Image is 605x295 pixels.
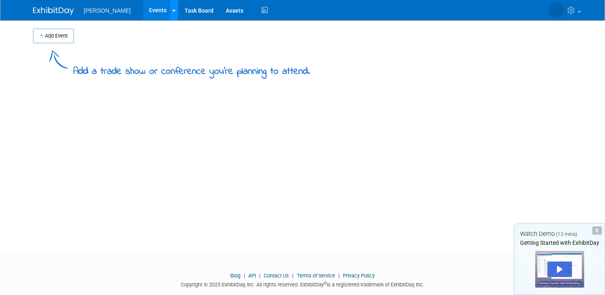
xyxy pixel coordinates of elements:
[547,262,572,277] div: Play
[592,226,602,235] div: Dismiss
[343,273,375,279] a: Privacy Policy
[324,281,327,286] sup: ®
[84,7,131,14] span: [PERSON_NAME]
[514,230,605,238] div: Watch Demo
[73,59,310,79] div: Add a trade show or conference you're planning to attend.
[549,3,564,18] img: Mary Shakshober
[297,273,335,279] a: Terms of Service
[33,29,74,43] button: Add Event
[336,273,342,279] span: |
[242,273,247,279] span: |
[264,273,289,279] a: Contact Us
[248,273,256,279] a: API
[230,273,240,279] a: Blog
[514,239,605,247] div: Getting Started with ExhibitDay
[556,231,577,237] span: (13 mins)
[33,7,74,15] img: ExhibitDay
[290,273,296,279] span: |
[257,273,262,279] span: |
